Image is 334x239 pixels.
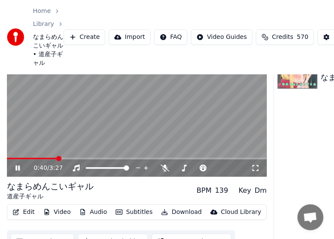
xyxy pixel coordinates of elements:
span: 0:40 [34,164,47,172]
button: Import [109,29,150,45]
img: youka [7,29,24,46]
div: / [34,164,55,172]
div: なまらめんこいギャル [7,180,94,192]
div: Cloud Library [221,208,261,217]
button: Video Guides [191,29,253,45]
button: Credits570 [256,29,314,45]
div: Key [239,185,251,196]
span: 3:27 [49,164,63,172]
span: Credits [272,33,293,41]
a: Library [33,20,54,29]
div: 139 [215,185,229,196]
button: Audio [76,206,110,218]
div: 道産子ギャル [7,192,94,201]
button: Subtitles [112,206,156,218]
span: 570 [297,33,309,41]
div: Dm [255,185,267,196]
a: Home [33,7,51,16]
button: Download [158,206,205,218]
div: BPM [197,185,211,196]
button: FAQ [154,29,188,45]
button: Edit [9,206,38,218]
span: なまらめんこいギャル • 道産子ギャル [33,33,64,67]
nav: breadcrumb [33,7,64,67]
a: チャットを開く [298,204,324,230]
button: Video [40,206,74,218]
button: Create [64,29,106,45]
